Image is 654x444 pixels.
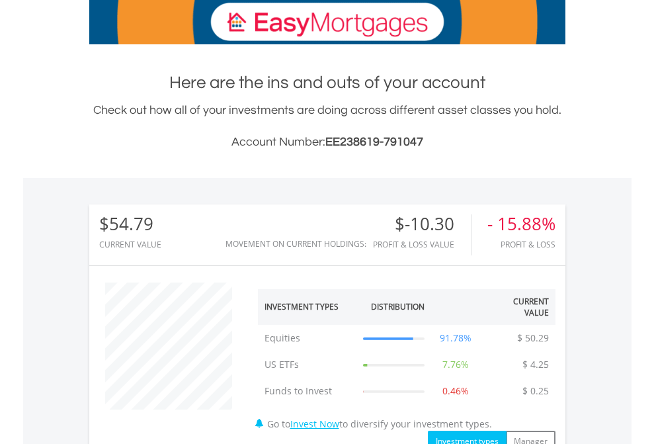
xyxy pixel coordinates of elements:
[258,289,357,325] th: Investment Types
[290,418,339,430] a: Invest Now
[511,325,555,351] td: $ 50.29
[258,378,357,404] td: Funds to Invest
[487,214,555,234] div: - 15.88%
[516,378,555,404] td: $ 0.25
[371,301,425,312] div: Distribution
[325,136,423,148] span: EE238619-791047
[258,351,357,378] td: US ETFs
[89,133,565,152] h3: Account Number:
[481,289,555,325] th: Current Value
[431,378,481,404] td: 0.46%
[99,240,161,249] div: CURRENT VALUE
[258,325,357,351] td: Equities
[431,351,481,378] td: 7.76%
[89,101,565,152] div: Check out how all of your investments are doing across different asset classes you hold.
[373,240,471,249] div: Profit & Loss Value
[487,240,555,249] div: Profit & Loss
[99,214,161,234] div: $54.79
[89,71,565,95] h1: Here are the ins and outs of your account
[373,214,471,234] div: $-10.30
[225,240,366,248] div: Movement on Current Holdings:
[431,325,481,351] td: 91.78%
[516,351,555,378] td: $ 4.25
